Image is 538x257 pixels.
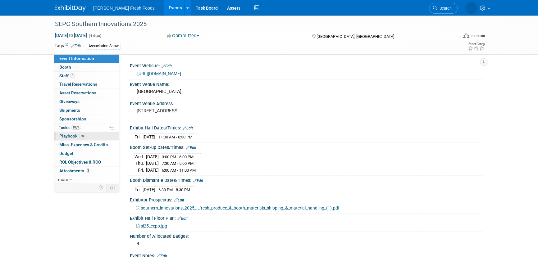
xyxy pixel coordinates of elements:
button: Committed [165,33,202,39]
pre: [STREET_ADDRESS] [137,108,270,114]
a: Edit [186,146,196,150]
span: 4 [70,73,75,78]
span: [GEOGRAPHIC_DATA], [GEOGRAPHIC_DATA] [316,34,394,39]
td: Personalize Event Tab Strip [96,184,107,192]
a: [URL][DOMAIN_NAME] [137,71,181,76]
span: Asset Reservations [59,90,96,95]
a: Staff4 [54,72,119,80]
div: Booth Set-up Dates/Times: [130,143,483,151]
a: Event Information [54,54,119,63]
td: Tags [55,43,81,50]
div: Exhibitor Prospectus: [130,195,483,203]
span: Sponsorships [59,116,86,121]
div: Exhibit Hall Dates/Times: [130,123,483,131]
span: 11:00 AM - 6:30 PM [158,135,192,139]
span: (4 days) [88,34,101,38]
div: In-Person [470,34,485,38]
div: Exhibit Hall Floor Plan: [130,214,483,222]
span: Budget [59,151,73,156]
span: Giveaways [59,99,80,104]
img: Courtney Law [466,2,477,14]
span: Tasks [59,125,81,130]
a: Tasks100% [54,124,119,132]
a: Edit [162,64,172,68]
a: Search [429,3,458,14]
div: Event Website: [130,61,483,69]
td: Fri. [134,186,143,193]
div: Event Format [421,32,485,42]
div: Booth Dismantle Dates/Times: [130,176,483,184]
span: 6:30 PM - 8:30 PM [158,187,190,192]
td: Fri. [134,134,143,140]
a: Edit [193,178,203,183]
span: 28 [79,134,85,138]
td: Thu. [134,160,146,167]
span: 3:00 PM - 6:00 PM [162,155,194,159]
span: Search [437,6,452,11]
a: Sponsorships [54,115,119,123]
td: [DATE] [143,186,155,193]
span: Shipments [59,108,80,113]
a: Playbook28 [54,132,119,140]
div: Association Show [87,43,121,49]
span: Attachments [59,168,90,173]
td: [DATE] [146,160,159,167]
span: Staff [59,73,75,78]
a: Edit [174,198,184,202]
span: Event Information [59,56,94,61]
a: Edit [183,126,193,130]
i: Booth reservation complete [74,65,77,69]
span: more [58,177,68,182]
td: [DATE] [143,134,155,140]
a: more [54,175,119,184]
div: Event Venue Name: [130,80,483,88]
a: Booth [54,63,119,71]
span: [DATE] [DATE] [55,33,87,38]
a: Misc. Expenses & Credits [54,141,119,149]
span: Travel Reservations [59,82,97,87]
td: [DATE] [146,153,159,160]
span: to [68,33,74,38]
a: Giveaways [54,97,119,106]
a: Asset Reservations [54,89,119,97]
span: 100% [71,125,81,130]
div: SEPC Southern Innovations 2025 [53,19,448,30]
a: ROI, Objectives & ROO [54,158,119,166]
img: ExhibitDay [55,5,86,11]
a: Edit [71,44,81,48]
div: Event Venue Address: [130,99,483,107]
a: southern_innovations_2025_-_fresh_produce_&_booth_materials_shipping_&_material_handling_(1).pdf [136,205,340,210]
td: Wed. [134,153,146,160]
div: 4 [134,239,479,249]
a: Attachments3 [54,167,119,175]
a: Edit [177,216,188,221]
span: ROI, Objectives & ROO [59,160,101,165]
span: 7:30 AM - 5:00 PM [162,161,194,166]
a: si25_expo.jpg [136,223,167,228]
span: Playbook [59,133,85,138]
td: [DATE] [146,167,159,173]
div: Number of Allocated Badges: [130,232,483,239]
a: Travel Reservations [54,80,119,88]
span: Booth [59,65,78,70]
span: southern_innovations_2025_-_fresh_produce_&_booth_materials_shipping_&_material_handling_(1).pdf [141,205,340,210]
a: Shipments [54,106,119,115]
div: Event Rating [468,43,485,46]
a: Budget [54,149,119,158]
div: [GEOGRAPHIC_DATA] [134,87,479,97]
td: Fri. [134,167,146,173]
img: Format-Inperson.png [463,33,469,38]
span: 3 [86,168,90,173]
span: 6:00 AM - 11:00 AM [162,168,196,173]
span: si25_expo.jpg [141,223,167,228]
span: Misc. Expenses & Credits [59,142,108,147]
td: Toggle Event Tabs [107,184,119,192]
span: [PERSON_NAME] Fresh Foods [93,6,155,11]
